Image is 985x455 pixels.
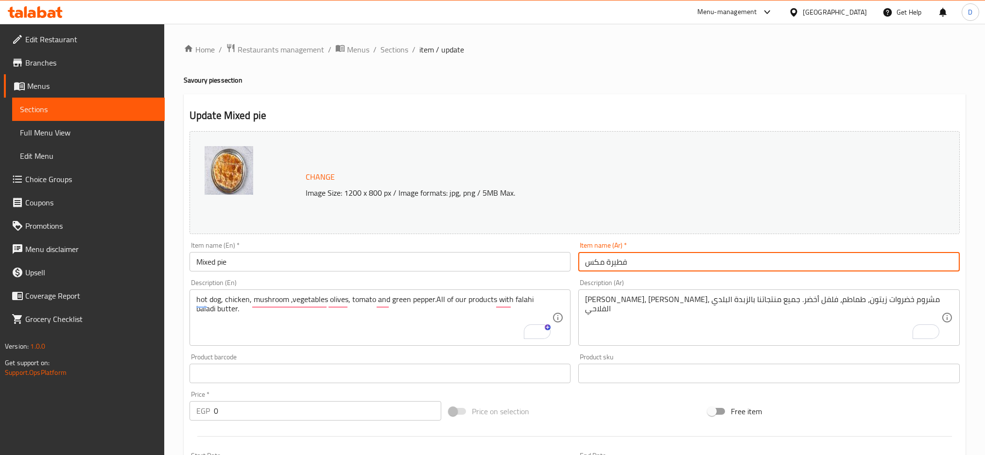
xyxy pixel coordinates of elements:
span: Version: [5,340,29,353]
span: Edit Restaurant [25,34,157,45]
span: Menus [27,80,157,92]
span: Menu disclaimer [25,243,157,255]
a: Menus [4,74,165,98]
a: Choice Groups [4,168,165,191]
span: Menus [347,44,369,55]
h2: Update Mixed pie [190,108,960,123]
li: / [373,44,377,55]
a: Menus [335,43,369,56]
input: Enter name En [190,252,571,271]
span: Grocery Checklist [25,313,157,325]
button: Change [302,167,339,187]
span: Coverage Report [25,290,157,302]
a: Menu disclaimer [4,237,165,261]
a: Promotions [4,214,165,237]
a: Full Menu View [12,121,165,144]
a: Home [184,44,215,55]
input: Please enter price [214,401,441,421]
span: Promotions [25,220,157,232]
span: Sections [20,103,157,115]
span: Upsell [25,267,157,278]
a: Edit Menu [12,144,165,168]
p: Image Size: 1200 x 800 px / Image formats: jpg, png / 5MB Max. [302,187,857,199]
div: Menu-management [697,6,757,18]
span: Free item [731,405,762,417]
a: Grocery Checklist [4,307,165,331]
input: Please enter product barcode [190,364,571,383]
li: / [328,44,331,55]
a: Restaurants management [226,43,324,56]
p: EGP [196,405,210,417]
span: Coupons [25,197,157,208]
a: Sections [380,44,408,55]
a: Edit Restaurant [4,28,165,51]
img: %D9%81%D8%B7%D9%8A%D8%B1_%D9%85%D9%83%D8%B3638907705667523795.jpg [205,146,253,195]
span: Price on selection [472,405,529,417]
div: [GEOGRAPHIC_DATA] [803,7,867,17]
h4: Savoury pies section [184,75,966,85]
a: Support.OpsPlatform [5,366,67,379]
li: / [412,44,415,55]
textarea: To enrich screen reader interactions, please activate Accessibility in Grammarly extension settings [196,295,553,341]
span: Change [306,170,335,184]
span: D [968,7,972,17]
nav: breadcrumb [184,43,966,56]
span: item / update [419,44,464,55]
span: Branches [25,57,157,68]
input: Enter name Ar [578,252,960,271]
span: Restaurants management [238,44,324,55]
a: Upsell [4,261,165,284]
textarea: To enrich screen reader interactions, please activate Accessibility in Grammarly extension settings [585,295,941,341]
a: Coverage Report [4,284,165,307]
span: Choice Groups [25,173,157,185]
li: / [219,44,222,55]
a: Branches [4,51,165,74]
a: Sections [12,98,165,121]
input: Please enter product sku [578,364,960,383]
span: Edit Menu [20,150,157,162]
span: Full Menu View [20,127,157,138]
span: 1.0.0 [30,340,45,353]
a: Coupons [4,191,165,214]
span: Get support on: [5,356,50,369]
